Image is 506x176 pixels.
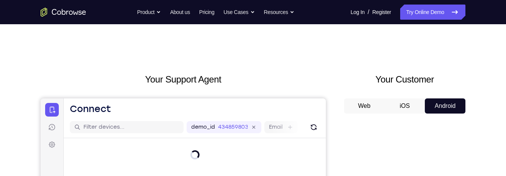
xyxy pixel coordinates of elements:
[41,73,326,86] h2: Your Support Agent
[264,5,295,20] button: Resources
[223,5,255,20] button: Use Cases
[170,5,190,20] a: About us
[5,22,18,36] a: Sessions
[425,98,465,114] button: Android
[137,5,161,20] button: Product
[228,25,242,33] label: Email
[372,5,391,20] a: Register
[199,5,214,20] a: Pricing
[151,25,174,33] label: demo_id
[368,8,369,17] span: /
[267,23,279,35] button: Refresh
[344,98,385,114] button: Web
[5,5,18,18] a: Connect
[5,39,18,53] a: Settings
[400,5,465,20] a: Try Online Demo
[41,8,86,17] a: Go to the home page
[350,5,365,20] a: Log In
[29,5,71,17] h1: Connect
[43,25,138,33] input: Filter devices...
[385,98,425,114] button: iOS
[344,73,465,86] h2: Your Customer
